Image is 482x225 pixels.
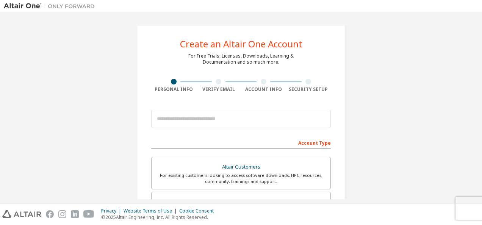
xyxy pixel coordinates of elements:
img: Altair One [4,2,99,10]
div: Account Type [151,136,331,148]
div: For existing customers looking to access software downloads, HPC resources, community, trainings ... [156,172,326,184]
img: facebook.svg [46,210,54,218]
img: linkedin.svg [71,210,79,218]
div: Privacy [101,208,124,214]
div: Cookie Consent [179,208,218,214]
div: Altair Customers [156,162,326,172]
img: instagram.svg [58,210,66,218]
div: Website Terms of Use [124,208,179,214]
div: Personal Info [151,86,196,92]
img: youtube.svg [83,210,94,218]
div: Account Info [241,86,286,92]
img: altair_logo.svg [2,210,41,218]
div: Security Setup [286,86,331,92]
div: For Free Trials, Licenses, Downloads, Learning & Documentation and so much more. [188,53,294,65]
div: Students [156,197,326,207]
div: Verify Email [196,86,241,92]
p: © 2025 Altair Engineering, Inc. All Rights Reserved. [101,214,218,220]
div: Create an Altair One Account [180,39,302,48]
